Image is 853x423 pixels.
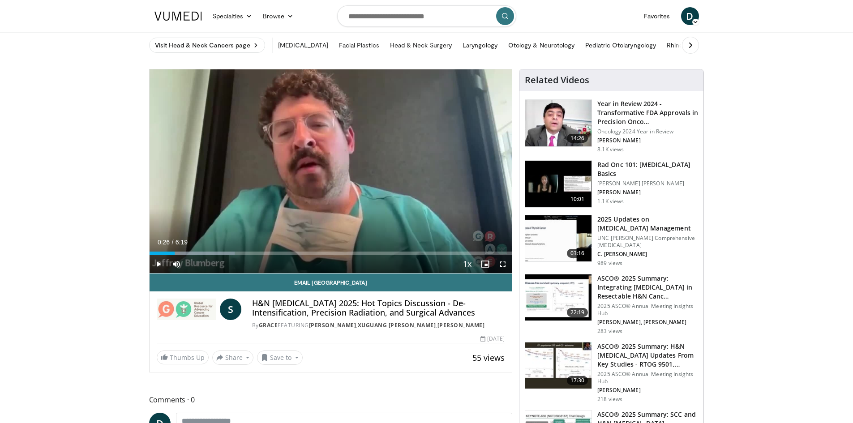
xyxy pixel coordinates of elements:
p: [PERSON_NAME] [PERSON_NAME] [597,180,698,187]
a: D [681,7,699,25]
a: Xuguang [PERSON_NAME] [358,321,436,329]
button: Playback Rate [458,255,476,273]
img: 6b668687-9898-4518-9951-025704d4bc20.150x105_q85_crop-smart_upscale.jpg [525,274,592,321]
span: / [172,239,174,246]
a: 22:19 ASCO® 2025 Summary: Integrating [MEDICAL_DATA] in Resectable H&N Canc… 2025 ASCO® Annual Me... [525,274,698,335]
span: 22:19 [567,308,588,317]
span: 17:30 [567,376,588,385]
a: Thumbs Up [157,350,209,364]
a: Specialties [207,7,258,25]
a: 10:01 Rad Onc 101: [MEDICAL_DATA] Basics [PERSON_NAME] [PERSON_NAME] [PERSON_NAME] 1.1K views [525,160,698,208]
p: 989 views [597,260,622,267]
a: Laryngology [457,36,503,54]
a: Otology & Neurotology [503,36,580,54]
p: 218 views [597,396,622,403]
a: Head & Neck Surgery [385,36,457,54]
a: Facial Plastics [334,36,385,54]
img: GRACE [157,299,216,320]
p: UNC [PERSON_NAME] Comprehensive [MEDICAL_DATA] [597,235,698,249]
span: 6:19 [176,239,188,246]
a: Visit Head & Neck Cancers page [149,38,265,53]
h3: ASCO® 2025 Summary: H&N [MEDICAL_DATA] Updates From Key Studies - RTOG 9501,… [597,342,698,369]
a: S [220,299,241,320]
span: 03:16 [567,249,588,258]
a: 03:16 2025 Updates on [MEDICAL_DATA] Management UNC [PERSON_NAME] Comprehensive [MEDICAL_DATA] C.... [525,215,698,267]
button: Save to [257,350,303,365]
input: Search topics, interventions [337,5,516,27]
span: 55 views [472,352,505,363]
h3: Rad Onc 101: [MEDICAL_DATA] Basics [597,160,698,178]
a: GRACE [259,321,278,329]
h3: ASCO® 2025 Summary: Integrating [MEDICAL_DATA] in Resectable H&N Canc… [597,274,698,301]
video-js: Video Player [150,69,512,273]
a: 14:26 Year in Review 2024 - Transformative FDA Approvals in Precision Onco… Oncology 2024 Year in... [525,99,698,153]
button: Fullscreen [494,255,512,273]
h3: 2025 Updates on [MEDICAL_DATA] Management [597,215,698,233]
button: Share [212,350,254,365]
a: Favorites [639,7,676,25]
a: Browse [257,7,299,25]
a: 17:30 ASCO® 2025 Summary: H&N [MEDICAL_DATA] Updates From Key Studies - RTOG 9501,… 2025 ASCO® An... [525,342,698,403]
a: [PERSON_NAME] [309,321,356,329]
h4: Related Videos [525,75,589,85]
p: 2025 ASCO® Annual Meeting Insights Hub [597,371,698,385]
p: 8.1K views [597,146,624,153]
div: [DATE] [480,335,505,343]
img: 59b31657-0fdf-4eb4-bc2c-b76a859f8026.150x105_q85_crop-smart_upscale.jpg [525,215,592,262]
a: Email [GEOGRAPHIC_DATA] [150,273,512,291]
h4: H&N [MEDICAL_DATA] 2025: Hot Topics Discussion - De-Intensification, Precision Radiation, and Sur... [252,299,505,318]
button: Play [150,255,167,273]
p: 283 views [597,328,622,335]
p: [PERSON_NAME] [597,137,698,144]
a: Pediatric Otolaryngology [580,36,661,54]
p: C. [PERSON_NAME] [597,251,698,258]
span: Comments 0 [149,394,513,406]
p: [PERSON_NAME] [597,387,698,394]
a: [MEDICAL_DATA] [273,36,334,54]
span: 0:26 [158,239,170,246]
div: By FEATURING , , [252,321,505,329]
h3: Year in Review 2024 - Transformative FDA Approvals in Precision Onco… [597,99,698,126]
p: [PERSON_NAME] [597,189,698,196]
a: [PERSON_NAME] [437,321,485,329]
div: Progress Bar [150,252,512,255]
button: Enable picture-in-picture mode [476,255,494,273]
p: [PERSON_NAME], [PERSON_NAME] [597,319,698,326]
button: Mute [167,255,185,273]
p: 2025 ASCO® Annual Meeting Insights Hub [597,303,698,317]
p: 1.1K views [597,198,624,205]
img: 7252e7b3-1b57-45cd-9037-c1da77b224bc.150x105_q85_crop-smart_upscale.jpg [525,342,592,389]
img: aee802ce-c4cb-403d-b093-d98594b3404c.150x105_q85_crop-smart_upscale.jpg [525,161,592,207]
img: VuMedi Logo [154,12,202,21]
img: 22cacae0-80e8-46c7-b946-25cff5e656fa.150x105_q85_crop-smart_upscale.jpg [525,100,592,146]
span: 10:01 [567,195,588,204]
a: Rhinology & Allergy [661,36,728,54]
span: 14:26 [567,134,588,143]
p: Oncology 2024 Year in Review [597,128,698,135]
